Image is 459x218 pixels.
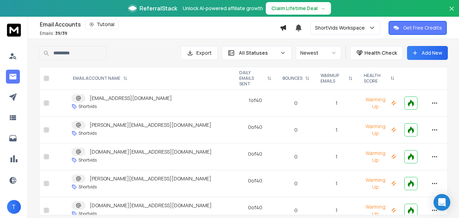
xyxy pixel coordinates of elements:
p: Warming Up [362,96,396,110]
p: Warming Up [362,150,396,164]
p: 0 [281,207,311,214]
td: 1 [315,170,358,197]
div: EMAIL ACCOUNT NAME [73,76,127,81]
p: Shortvids [78,157,97,163]
div: 0 of 40 [248,204,262,211]
button: T [7,200,21,214]
span: 39 / 39 [55,30,67,36]
p: [PERSON_NAME][EMAIL_ADDRESS][DOMAIN_NAME] [90,175,211,182]
span: → [321,5,325,12]
p: HEALTH SCORE [364,73,387,84]
div: Email Accounts [40,20,280,29]
td: 1 [315,143,358,170]
p: Warming Up [362,123,396,137]
button: Close banner [447,4,456,21]
p: 0 [281,100,311,107]
div: 0 of 40 [248,150,262,157]
p: Shortvids [78,104,97,109]
p: 0 [281,153,311,160]
button: Add New [407,46,448,60]
div: Open Intercom Messenger [434,194,450,211]
div: 0 of 40 [248,177,262,184]
p: Unlock AI-powered affiliate growth [183,5,263,12]
p: [DOMAIN_NAME][EMAIL_ADDRESS][DOMAIN_NAME] [90,148,212,155]
p: WARMUP EMAILS [321,73,346,84]
p: [DOMAIN_NAME][EMAIL_ADDRESS][DOMAIN_NAME] [90,202,212,209]
p: All Statuses [239,49,277,56]
p: ShortVids Workspace [315,24,368,31]
button: Health Check [350,46,403,60]
p: 0 [281,180,311,187]
div: 1 of 40 [249,97,262,104]
button: Export [181,46,218,60]
button: Claim Lifetime Deal→ [266,2,331,15]
p: Health Check [364,49,397,56]
p: Shortvids [78,211,97,217]
div: 0 of 40 [248,124,262,131]
td: 1 [315,90,358,117]
span: ReferralStack [140,4,177,13]
button: Get Free Credits [389,21,447,35]
td: 1 [315,117,358,143]
button: Newest [296,46,341,60]
p: Shortvids [78,131,97,136]
p: Get Free Credits [403,24,442,31]
p: Shortvids [78,184,97,190]
p: BOUNCES [283,76,302,81]
p: [EMAIL_ADDRESS][DOMAIN_NAME] [90,95,172,102]
p: Emails : [40,31,67,36]
button: Tutorial [85,20,119,29]
p: Warming Up [362,177,396,190]
p: DAILY EMAILS SENT [239,70,264,87]
p: 0 [281,126,311,133]
p: [PERSON_NAME][EMAIL_ADDRESS][DOMAIN_NAME] [90,122,211,129]
p: Warming Up [362,203,396,217]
